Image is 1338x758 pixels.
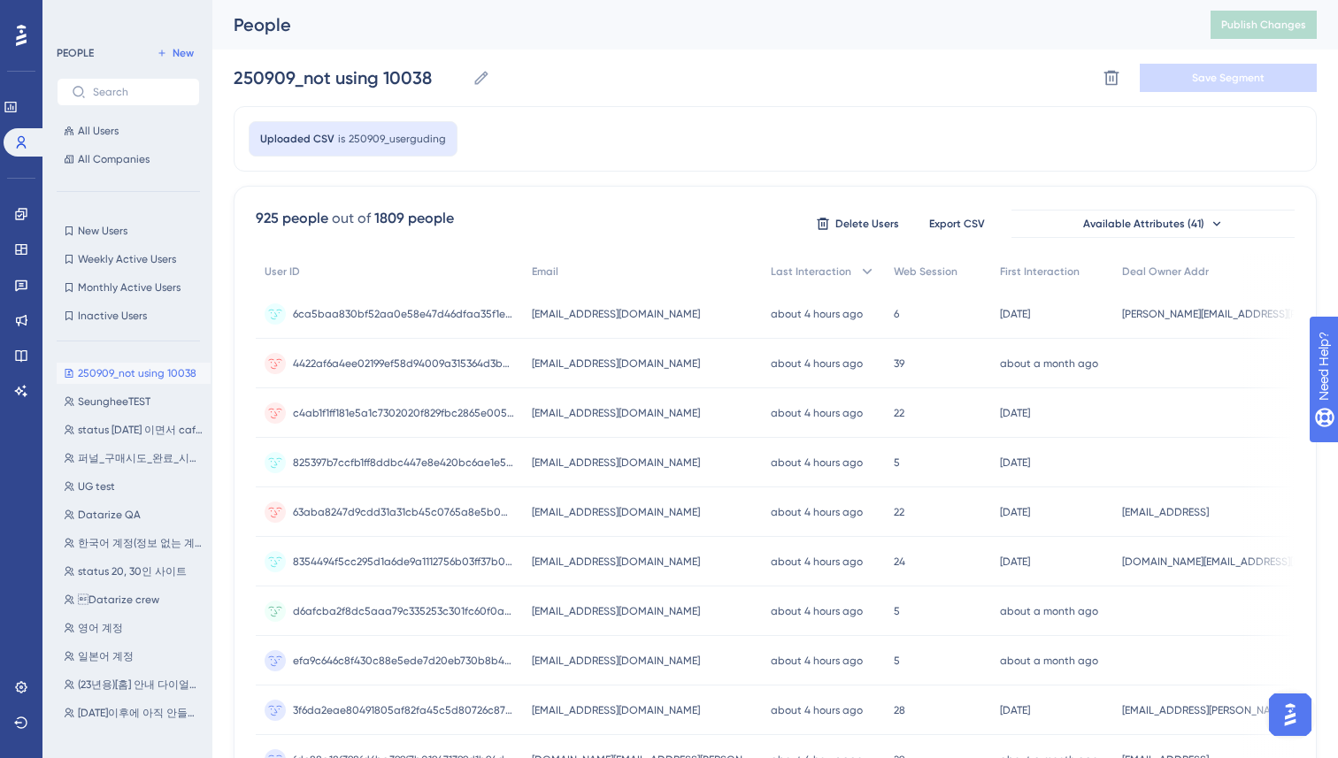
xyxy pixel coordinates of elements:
[234,65,465,90] input: Segment Name
[78,621,123,635] span: 영어 계정
[894,654,900,668] span: 5
[1000,605,1098,617] time: about a month ago
[532,604,700,618] span: [EMAIL_ADDRESS][DOMAIN_NAME]
[78,280,181,295] span: Monthly Active Users
[771,506,863,518] time: about 4 hours ago
[57,702,211,724] button: [DATE]이후에 아직 안들어온 유저
[1000,506,1030,518] time: [DATE]
[57,448,211,469] button: 퍼널_구매시도_완료_시장대비50등이하&딜오너 없음&KO
[78,649,134,663] span: 일본어 계정
[57,674,211,695] button: (23년용)[홈] 안내 다이얼로그 (온보딩 충돌 제외)
[78,124,119,138] span: All Users
[1000,456,1030,469] time: [DATE]
[78,678,204,692] span: (23년용)[홈] 안내 다이얼로그 (온보딩 충돌 제외)
[349,132,446,146] span: 250909_userguding
[1122,703,1288,717] span: [EMAIL_ADDRESS][PERSON_NAME]
[771,308,863,320] time: about 4 hours ago
[260,132,334,146] span: Uploaded CSV
[57,419,211,440] button: status [DATE] 이면서 cafe24
[78,536,204,550] span: 한국어 계정(정보 없는 계정 포함)
[57,504,211,525] button: Datarize QA
[532,456,700,470] span: [EMAIL_ADDRESS][DOMAIN_NAME]
[293,356,514,371] span: 4422af6a4ee02199ef58d94009a315364d3bd1e3b000a56dd2772c6ea606ee31
[813,210,902,238] button: Delete Users
[78,224,127,238] span: New Users
[78,508,141,522] span: Datarize QA
[894,456,900,470] span: 5
[532,505,700,519] span: [EMAIL_ADDRESS][DOMAIN_NAME]
[374,208,454,229] div: 1809 people
[1122,505,1209,519] span: [EMAIL_ADDRESS]
[894,406,904,420] span: 22
[293,505,514,519] span: 63aba8247d9cdd31a31cb45c0765a8e5b0b53847f26a16a14eaa84e3389cff26
[293,406,514,420] span: c4ab1f1ff181e5a1c7302020f829fbc2865e005d701af1d3cb94d9d2ea2a0b68
[293,456,514,470] span: 825397b7ccfb1ff8ddbc447e8e420bc6ae1e5a7fe20a61e6b58de5a24c942e28
[293,555,514,569] span: 8354494f5cc295d1a6de9a1112756b03ff37b0ea23294ce7025c9543f231b2c7
[894,264,957,279] span: Web Session
[338,132,345,146] span: is
[1211,11,1317,39] button: Publish Changes
[57,391,211,412] button: SeungheeTEST
[894,356,904,371] span: 39
[57,617,211,639] button: 영어 계정
[78,451,204,465] span: 퍼널_구매시도_완료_시장대비50등이하&딜오너 없음&KO
[57,561,211,582] button: status 20, 30인 사이트
[532,555,700,569] span: [EMAIL_ADDRESS][DOMAIN_NAME]
[93,86,185,98] input: Search
[150,42,200,64] button: New
[57,220,200,241] button: New Users
[532,356,700,371] span: [EMAIL_ADDRESS][DOMAIN_NAME]
[1122,264,1209,279] span: Deal Owner Addr
[57,646,211,667] button: 일본어 계정
[929,217,985,231] span: Export CSV
[532,264,558,279] span: Email
[1221,18,1306,32] span: Publish Changes
[532,406,700,420] span: [EMAIL_ADDRESS][DOMAIN_NAME]
[835,217,899,231] span: Delete Users
[265,264,300,279] span: User ID
[532,654,700,668] span: [EMAIL_ADDRESS][DOMAIN_NAME]
[78,423,204,437] span: status [DATE] 이면서 cafe24
[532,307,700,321] span: [EMAIL_ADDRESS][DOMAIN_NAME]
[57,476,211,497] button: UG test
[78,252,176,266] span: Weekly Active Users
[293,654,514,668] span: efa9c646c8f430c88e5ede7d20eb730b8b4fe4e64e3580586e13f53bc437238c
[771,704,863,716] time: about 4 hours ago
[57,249,200,270] button: Weekly Active Users
[532,703,700,717] span: [EMAIL_ADDRESS][DOMAIN_NAME]
[293,307,514,321] span: 6ca5baa830bf52aa0e58e47d46dfaa35f1e402ee6304ad57209af1773fa1e728
[1000,308,1030,320] time: [DATE]
[771,655,863,667] time: about 4 hours ago
[57,149,200,170] button: All Companies
[894,555,905,569] span: 24
[78,706,204,720] span: [DATE]이후에 아직 안들어온 유저
[771,555,863,568] time: about 4 hours ago
[78,593,159,607] span: Datarize crew
[78,564,187,578] span: status 20, 30인 사이트
[173,46,194,60] span: New
[1000,407,1030,419] time: [DATE]
[293,703,514,717] span: 3f6da2eae80491805af82fa45c5d80726c873ebf98175fb26f7a309bd346b62b
[894,307,899,321] span: 6
[1011,210,1295,238] button: Available Attributes (41)
[771,456,863,469] time: about 4 hours ago
[1000,357,1098,370] time: about a month ago
[42,4,111,26] span: Need Help?
[78,309,147,323] span: Inactive Users
[771,357,863,370] time: about 4 hours ago
[78,152,150,166] span: All Companies
[894,703,905,717] span: 28
[1140,64,1317,92] button: Save Segment
[771,605,863,617] time: about 4 hours ago
[1000,655,1098,667] time: about a month ago
[1192,71,1265,85] span: Save Segment
[894,505,904,519] span: 22
[1000,264,1080,279] span: First Interaction
[78,394,150,409] span: SeungheeTEST
[1083,217,1204,231] span: Available Attributes (41)
[332,208,371,229] div: out of
[78,479,115,494] span: UG test
[771,264,851,279] span: Last Interaction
